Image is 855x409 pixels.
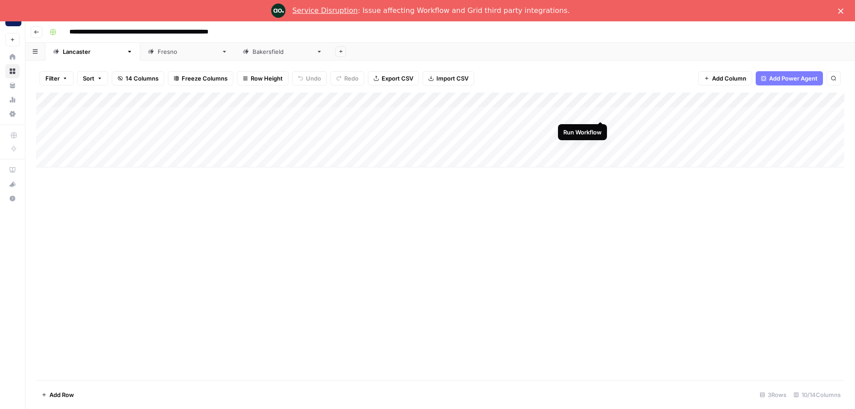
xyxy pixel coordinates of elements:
button: Row Height [237,71,289,85]
a: [GEOGRAPHIC_DATA] [235,43,330,61]
div: [GEOGRAPHIC_DATA] [158,47,218,56]
a: Settings [5,107,20,121]
span: Export CSV [382,74,413,83]
span: Add Row [49,390,74,399]
div: 3 Rows [756,388,790,402]
button: Filter [40,71,73,85]
a: Browse [5,64,20,78]
button: Undo [292,71,327,85]
a: [GEOGRAPHIC_DATA] [140,43,235,61]
a: Home [5,50,20,64]
div: What's new? [6,178,19,191]
button: Export CSV [368,71,419,85]
button: What's new? [5,177,20,191]
span: Redo [344,74,358,83]
span: Sort [83,74,94,83]
a: Your Data [5,78,20,93]
span: Undo [306,74,321,83]
button: Add Power Agent [756,71,823,85]
button: Redo [330,71,364,85]
img: Profile image for Engineering [271,4,285,18]
div: : Issue affecting Workflow and Grid third party integrations. [293,6,570,15]
button: Add Row [36,388,79,402]
button: Add Column [698,71,752,85]
span: Filter [45,74,60,83]
div: 10/14 Columns [790,388,844,402]
a: Usage [5,93,20,107]
span: 14 Columns [126,74,159,83]
div: [GEOGRAPHIC_DATA] [63,47,123,56]
button: Import CSV [423,71,474,85]
div: [GEOGRAPHIC_DATA] [252,47,313,56]
a: [GEOGRAPHIC_DATA] [45,43,140,61]
a: AirOps Academy [5,163,20,177]
span: Row Height [251,74,283,83]
span: Add Power Agent [769,74,818,83]
span: Freeze Columns [182,74,228,83]
button: Sort [77,71,108,85]
a: Service Disruption [293,6,358,15]
span: Import CSV [436,74,468,83]
button: Freeze Columns [168,71,233,85]
div: Close [838,8,847,13]
button: Help + Support [5,191,20,206]
div: Run Workflow [563,128,602,137]
button: 14 Columns [112,71,164,85]
span: Add Column [712,74,746,83]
